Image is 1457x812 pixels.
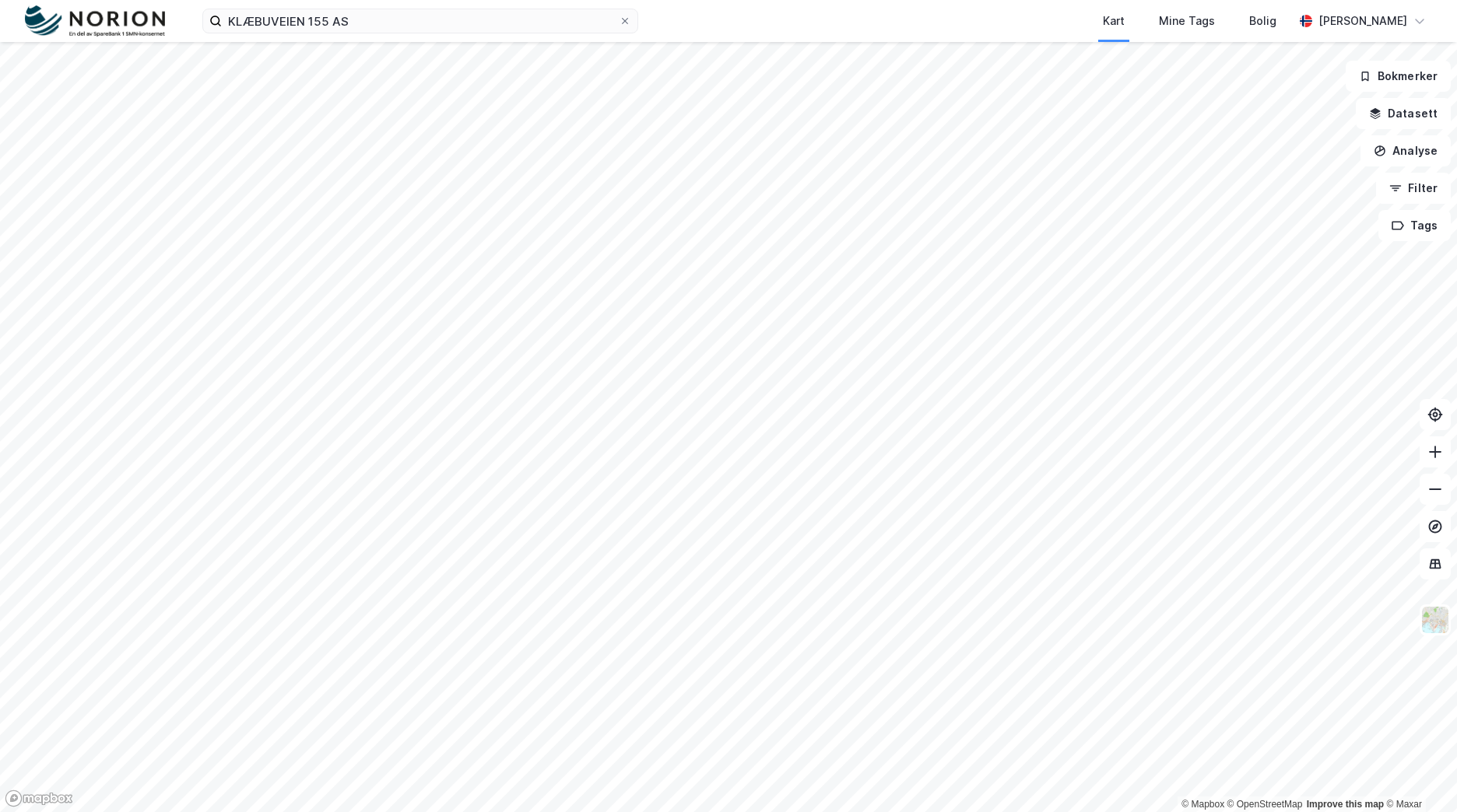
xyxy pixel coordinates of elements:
[1181,799,1224,810] a: Mapbox
[1420,605,1450,635] img: Z
[5,789,73,807] a: Mapbox homepage
[25,5,165,37] img: norion-logo.80e7a08dc31c2e691866.png
[1360,135,1451,166] button: Analyse
[1378,210,1451,241] button: Tags
[1227,799,1303,810] a: OpenStreetMap
[1356,98,1451,129] button: Datasett
[1318,12,1407,30] div: [PERSON_NAME]
[1346,61,1451,92] button: Bokmerker
[1379,737,1457,812] iframe: Chat Widget
[1379,737,1457,812] div: Kontrollprogram for chat
[1307,799,1384,810] a: Improve this map
[1103,12,1125,30] div: Kart
[1376,173,1451,204] button: Filter
[1159,12,1215,30] div: Mine Tags
[222,9,619,33] input: Søk på adresse, matrikkel, gårdeiere, leietakere eller personer
[1249,12,1276,30] div: Bolig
